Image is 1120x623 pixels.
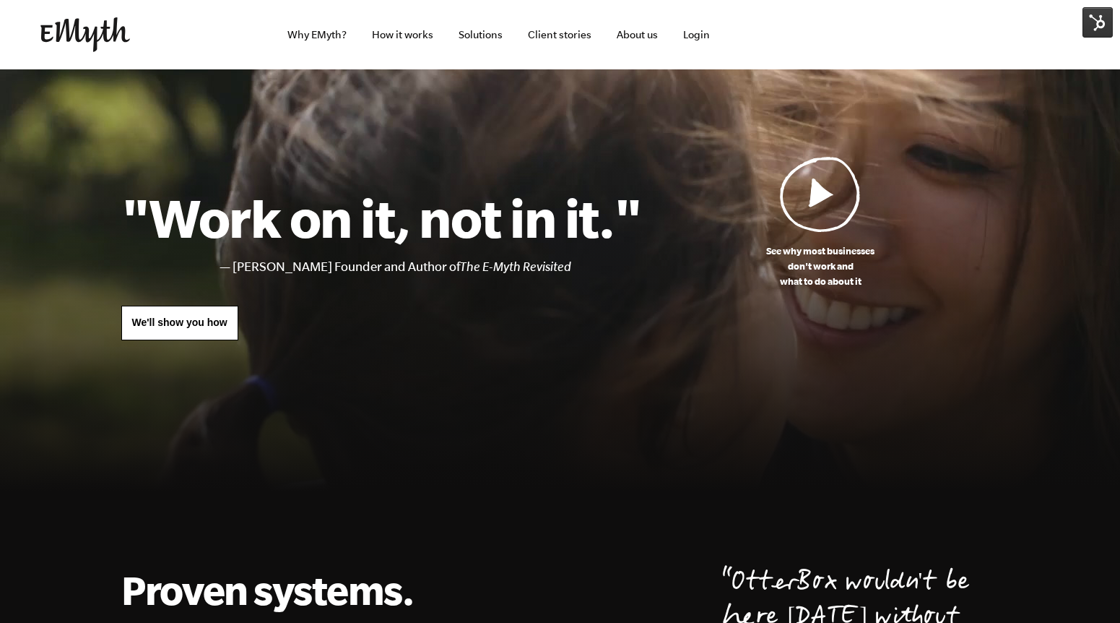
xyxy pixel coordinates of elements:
[233,257,642,278] li: [PERSON_NAME] Founder and Author of
[132,317,227,328] span: We'll show you how
[1082,7,1113,38] img: HubSpot Tools Menu Toggle
[780,156,861,232] img: Play Video
[929,19,1080,51] iframe: Embedded CTA
[642,244,999,289] p: See why most businesses don't work and what to do about it
[121,306,238,340] a: We'll show you how
[460,259,571,274] i: The E-Myth Revisited
[121,186,642,249] h1: "Work on it, not in it."
[770,19,921,51] iframe: Embedded CTA
[40,17,130,52] img: EMyth
[642,156,999,289] a: See why most businessesdon't work andwhat to do about it
[1048,554,1120,623] iframe: Chat Widget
